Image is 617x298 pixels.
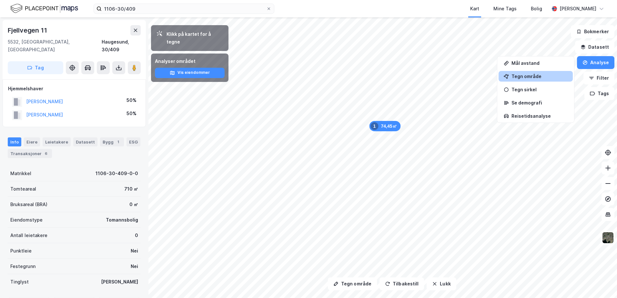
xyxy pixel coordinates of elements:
[560,5,596,13] div: [PERSON_NAME]
[8,85,140,93] div: Hjemmelshaver
[511,113,568,119] div: Reisetidsanalyse
[24,137,40,146] div: Eiere
[129,201,138,208] div: 0 ㎡
[511,60,568,66] div: Mål avstand
[167,30,223,46] div: Klikk på kartet for å tegne
[577,56,614,69] button: Analyse
[126,137,140,146] div: ESG
[115,139,121,145] div: 1
[10,247,32,255] div: Punktleie
[8,25,48,35] div: Fjellvegen 11
[131,247,138,255] div: Nei
[511,87,568,92] div: Tegn sirkel
[101,278,138,286] div: [PERSON_NAME]
[102,38,141,54] div: Haugesund, 30/409
[155,68,225,78] button: Vis eiendommer
[10,232,47,239] div: Antall leietakere
[8,149,52,158] div: Transaksjoner
[511,74,568,79] div: Tegn område
[10,216,43,224] div: Eiendomstype
[131,263,138,270] div: Nei
[328,277,377,290] button: Tegn område
[10,278,29,286] div: Tinglyst
[73,137,97,146] div: Datasett
[43,150,49,157] div: 6
[43,137,71,146] div: Leietakere
[126,110,137,117] div: 50%
[10,201,47,208] div: Bruksareal (BRA)
[370,122,378,130] div: 1
[470,5,479,13] div: Kart
[585,267,617,298] div: Kontrollprogram for chat
[135,232,138,239] div: 0
[583,72,614,84] button: Filter
[493,5,517,13] div: Mine Tags
[511,100,568,105] div: Se demografi
[124,185,138,193] div: 710 ㎡
[584,87,614,100] button: Tags
[427,277,456,290] button: Lukk
[102,4,266,14] input: Søk på adresse, matrikkel, gårdeiere, leietakere eller personer
[8,137,21,146] div: Info
[126,96,137,104] div: 50%
[8,61,63,74] button: Tag
[575,41,614,54] button: Datasett
[585,267,617,298] iframe: Chat Widget
[571,25,614,38] button: Bokmerker
[106,216,138,224] div: Tomannsbolig
[10,170,31,177] div: Matrikkel
[531,5,542,13] div: Bolig
[10,185,36,193] div: Tomteareal
[8,38,102,54] div: 5532, [GEOGRAPHIC_DATA], [GEOGRAPHIC_DATA]
[10,263,35,270] div: Festegrunn
[369,121,400,131] div: Map marker
[602,232,614,244] img: 9k=
[100,137,124,146] div: Bygg
[96,170,138,177] div: 1106-30-409-0-0
[10,3,78,14] img: logo.f888ab2527a4732fd821a326f86c7f29.svg
[379,277,424,290] button: Tilbakestill
[155,57,225,65] div: Analyser området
